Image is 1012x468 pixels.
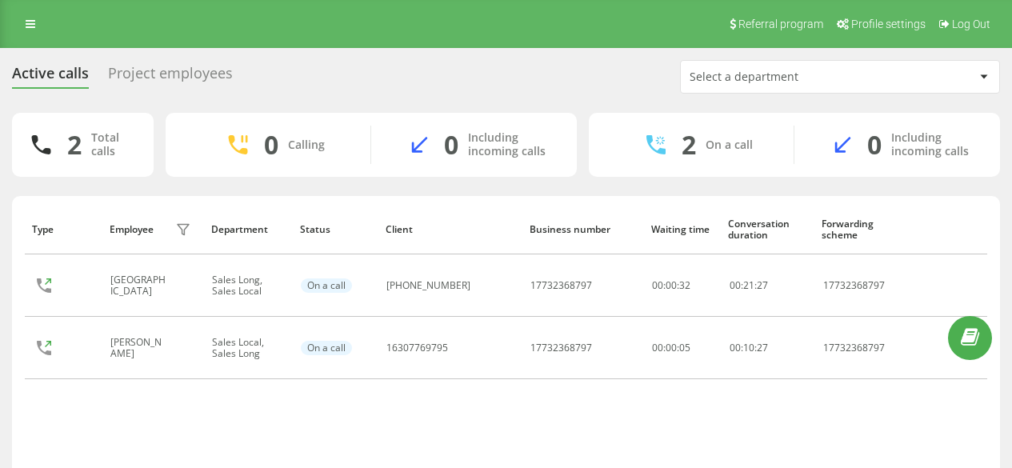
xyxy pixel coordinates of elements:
div: Waiting time [651,224,713,235]
div: Type [32,224,94,235]
div: 2 [682,130,696,160]
div: Total calls [91,131,134,158]
div: Including incoming calls [468,131,553,158]
div: 17732368797 [823,280,902,291]
div: 17732368797 [530,280,592,291]
div: 0 [867,130,882,160]
div: [PHONE_NUMBER] [386,280,470,291]
div: Sales Long, Sales Local [212,274,283,298]
div: 00:00:32 [652,280,711,291]
div: 0 [444,130,458,160]
span: Profile settings [851,18,926,30]
div: Forwarding scheme [822,218,902,242]
span: 21 [743,278,754,292]
div: Department [211,224,285,235]
div: 0 [264,130,278,160]
div: Employee [110,224,154,235]
div: [PERSON_NAME] [110,337,171,360]
span: Log Out [952,18,990,30]
div: Sales Local, Sales Long [212,337,283,360]
div: : : [730,280,768,291]
div: Including incoming calls [891,131,976,158]
div: Status [300,224,370,235]
div: 00:00:05 [652,342,711,354]
div: On a call [301,341,352,355]
div: On a call [301,278,352,293]
span: 00 [730,341,741,354]
div: Conversation duration [728,218,806,242]
span: 27 [757,341,768,354]
div: 2 [67,130,82,160]
span: 27 [757,278,768,292]
div: [GEOGRAPHIC_DATA] [110,274,171,298]
div: Active calls [12,65,89,90]
div: : : [730,342,768,354]
div: 16307769795 [386,342,448,354]
div: 17732368797 [530,342,592,354]
div: Project employees [108,65,233,90]
div: Business number [530,224,636,235]
div: Client [386,224,514,235]
span: 10 [743,341,754,354]
div: Select a department [690,70,881,84]
div: Calling [288,138,325,152]
span: 00 [730,278,741,292]
div: 17732368797 [823,342,902,354]
div: On a call [706,138,753,152]
span: Referral program [738,18,823,30]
